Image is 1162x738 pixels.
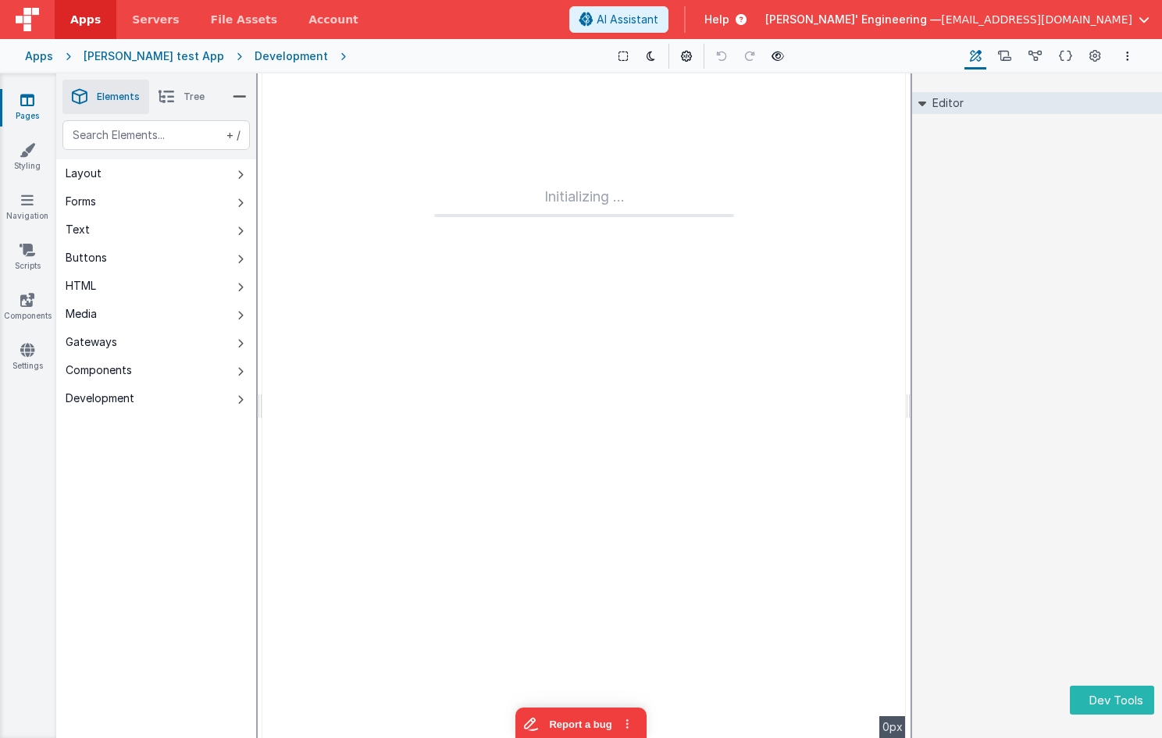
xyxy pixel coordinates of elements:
[56,356,256,384] button: Components
[56,159,256,187] button: Layout
[223,120,241,150] span: + /
[56,384,256,412] button: Development
[1070,686,1154,715] button: Dev Tools
[211,12,278,27] span: File Assets
[56,272,256,300] button: HTML
[66,334,117,350] div: Gateways
[569,6,668,33] button: AI Assistant
[765,12,1150,27] button: [PERSON_NAME]' Engineering — [EMAIL_ADDRESS][DOMAIN_NAME]
[704,12,729,27] span: Help
[941,12,1132,27] span: [EMAIL_ADDRESS][DOMAIN_NAME]
[434,186,734,217] div: Initializing ...
[132,12,179,27] span: Servers
[1118,47,1137,66] button: Options
[66,362,132,378] div: Components
[56,187,256,216] button: Forms
[56,216,256,244] button: Text
[25,48,53,64] div: Apps
[926,92,964,114] h2: Editor
[66,222,90,237] div: Text
[879,716,906,738] div: 0px
[66,166,102,181] div: Layout
[56,244,256,272] button: Buttons
[56,300,256,328] button: Media
[66,250,107,266] div: Buttons
[66,278,96,294] div: HTML
[62,120,250,150] input: Search Elements...
[184,91,205,103] span: Tree
[255,48,328,64] div: Development
[597,12,658,27] span: AI Assistant
[66,194,96,209] div: Forms
[66,390,134,406] div: Development
[765,12,941,27] span: [PERSON_NAME]' Engineering —
[70,12,101,27] span: Apps
[84,48,224,64] div: [PERSON_NAME] test App
[262,73,906,738] div: -->
[97,91,140,103] span: Elements
[66,306,97,322] div: Media
[56,328,256,356] button: Gateways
